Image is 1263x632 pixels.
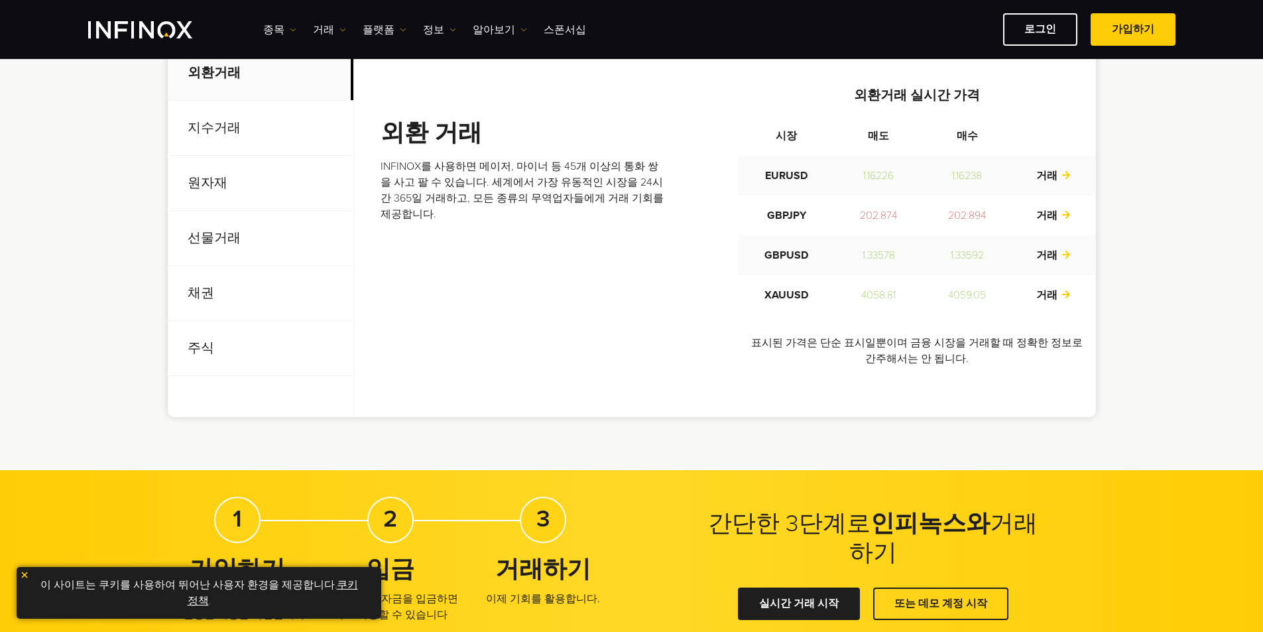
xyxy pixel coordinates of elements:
[473,22,527,38] a: 알아보기
[738,116,835,156] th: 시장
[20,570,29,580] img: yellow close icon
[873,588,1008,620] a: 또는 데모 계정 시작
[923,156,1012,196] td: 1.16238
[923,116,1012,156] th: 매수
[738,335,1096,367] p: 표시된 가격은 단순 표시일뿐이며 금융 시장을 거래할 때 정확한 정보로 간주해서는 안 됩니다.
[320,591,460,623] p: 거래 계정에 자금을 입금하면 바로 사용할 수 있습니다
[168,266,353,321] p: 채권
[168,46,353,101] p: 외환거래
[381,119,482,147] strong: 외환 거래
[313,22,346,38] a: 거래
[1036,209,1071,222] a: 거래
[738,275,835,315] td: XAUUSD
[835,235,922,275] td: 1.33578
[168,321,353,376] p: 주식
[923,235,1012,275] td: 1.33592
[495,555,591,584] strong: 거래하기
[1036,288,1071,302] a: 거래
[23,574,375,612] p: 이 사이트는 쿠키를 사용하여 뛰어난 사용자 환경을 제공합니다. .
[168,101,353,156] p: 지수거래
[1091,13,1175,46] a: 가입하기
[738,156,835,196] td: EURUSD
[707,509,1039,568] h2: 간단한 3단계로 거래하기
[423,22,456,38] a: 정보
[854,88,980,103] strong: 외환거래 실시간 가격
[233,505,242,533] strong: 1
[383,505,397,533] strong: 2
[544,22,586,38] a: 스폰서십
[1003,13,1077,46] a: 로그인
[738,588,860,620] a: 실시간 거래 시작
[738,235,835,275] td: GBPUSD
[835,196,922,235] td: 202.874
[1036,249,1071,262] a: 거래
[367,555,414,584] strong: 입금
[923,275,1012,315] td: 4059.05
[835,275,922,315] td: 4058.81
[190,555,285,584] strong: 가입하기
[871,509,990,538] strong: 인피녹스와
[738,196,835,235] td: GBPJPY
[1036,169,1071,182] a: 거래
[168,156,353,211] p: 원자재
[536,505,550,533] strong: 3
[923,196,1012,235] td: 202.894
[363,22,406,38] a: 플랫폼
[381,158,667,222] p: INFINOX를 사용하면 메이저, 마이너 등 45개 이상의 통화 쌍을 사고 팔 수 있습니다. 세계에서 가장 유동적인 시장을 24시간 365일 거래하고, 모든 종류의 무역업자들...
[88,21,223,38] a: INFINOX Logo
[168,211,353,266] p: 선물거래
[263,22,296,38] a: 종목
[473,591,613,607] p: 이제 기회를 활용합니다.
[835,116,922,156] th: 매도
[835,156,922,196] td: 1.16226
